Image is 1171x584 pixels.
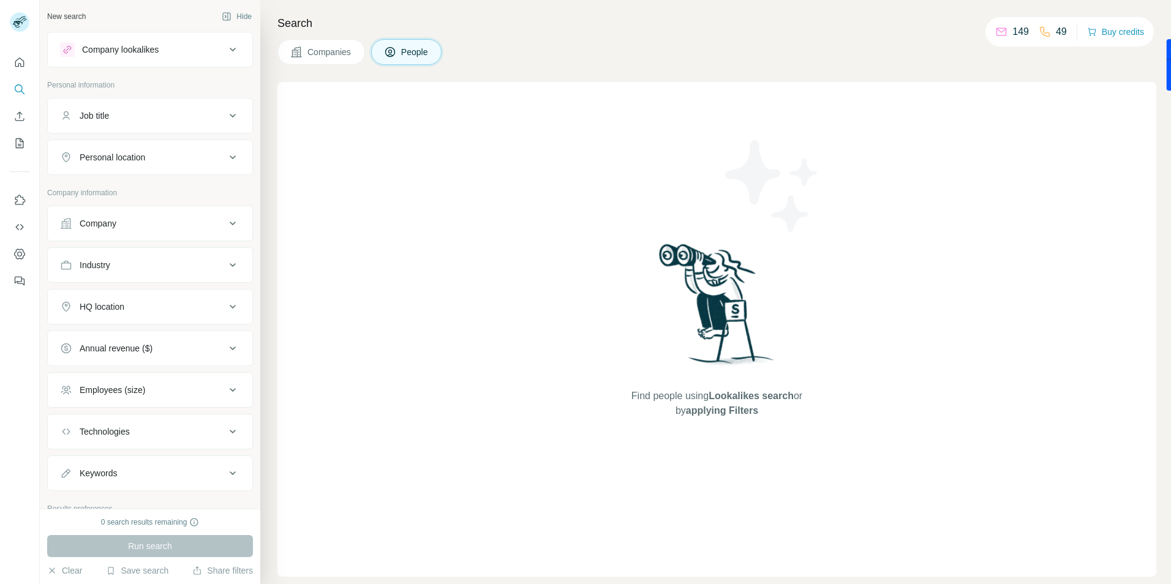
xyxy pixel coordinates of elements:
[10,51,29,73] button: Quick start
[80,151,145,163] div: Personal location
[48,35,252,64] button: Company lookalikes
[10,189,29,211] button: Use Surfe on LinkedIn
[80,259,110,271] div: Industry
[653,241,781,377] img: Surfe Illustration - Woman searching with binoculars
[10,270,29,292] button: Feedback
[1056,24,1067,39] p: 49
[48,101,252,130] button: Job title
[277,15,1156,32] h4: Search
[80,301,124,313] div: HQ location
[47,80,253,91] p: Personal information
[213,7,260,26] button: Hide
[48,250,252,280] button: Industry
[48,209,252,238] button: Company
[80,425,130,438] div: Technologies
[48,143,252,172] button: Personal location
[192,564,253,577] button: Share filters
[619,389,815,418] span: Find people using or by
[80,342,152,354] div: Annual revenue ($)
[80,110,109,122] div: Job title
[10,105,29,127] button: Enrich CSV
[82,43,159,56] div: Company lookalikes
[10,243,29,265] button: Dashboard
[47,503,253,514] p: Results preferences
[80,467,117,479] div: Keywords
[10,78,29,100] button: Search
[686,405,758,416] span: applying Filters
[101,517,200,528] div: 0 search results remaining
[717,131,827,241] img: Surfe Illustration - Stars
[48,417,252,446] button: Technologies
[10,216,29,238] button: Use Surfe API
[47,187,253,198] p: Company information
[80,384,145,396] div: Employees (size)
[10,132,29,154] button: My lists
[47,564,82,577] button: Clear
[48,375,252,405] button: Employees (size)
[48,292,252,321] button: HQ location
[307,46,352,58] span: Companies
[709,391,794,401] span: Lookalikes search
[106,564,168,577] button: Save search
[401,46,429,58] span: People
[80,217,116,230] div: Company
[48,459,252,488] button: Keywords
[1012,24,1029,39] p: 149
[1087,23,1144,40] button: Buy credits
[47,11,86,22] div: New search
[48,334,252,363] button: Annual revenue ($)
